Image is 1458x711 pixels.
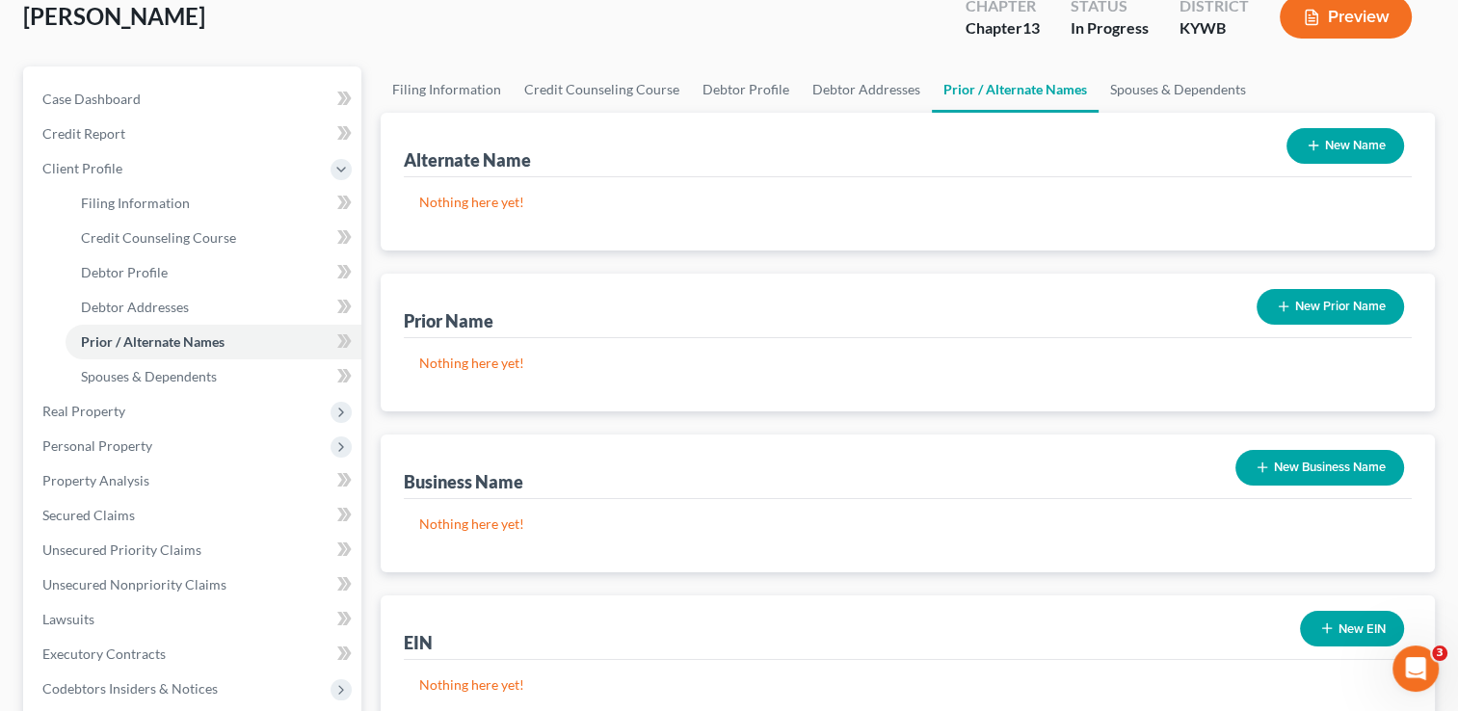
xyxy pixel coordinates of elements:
[404,148,531,171] div: Alternate Name
[42,125,125,142] span: Credit Report
[27,82,361,117] a: Case Dashboard
[404,470,523,493] div: Business Name
[419,675,1396,695] p: Nothing here yet!
[42,680,218,697] span: Codebtors Insiders & Notices
[23,2,205,30] span: [PERSON_NAME]
[81,264,168,280] span: Debtor Profile
[81,333,225,350] span: Prior / Alternate Names
[966,17,1040,39] div: Chapter
[81,368,217,384] span: Spouses & Dependents
[66,290,361,325] a: Debtor Addresses
[42,507,135,523] span: Secured Claims
[404,309,493,332] div: Prior Name
[42,645,166,662] span: Executory Contracts
[801,66,932,113] a: Debtor Addresses
[1235,450,1404,486] button: New Business Name
[419,514,1396,534] p: Nothing here yet!
[81,229,236,246] span: Credit Counseling Course
[42,541,201,558] span: Unsecured Priority Claims
[1286,128,1404,164] button: New Name
[419,193,1396,212] p: Nothing here yet!
[932,66,1099,113] a: Prior / Alternate Names
[42,160,122,176] span: Client Profile
[1257,289,1404,325] button: New Prior Name
[42,472,149,488] span: Property Analysis
[81,299,189,315] span: Debtor Addresses
[42,576,226,592] span: Unsecured Nonpriority Claims
[1300,611,1404,646] button: New EIN
[42,403,125,419] span: Real Property
[42,437,152,454] span: Personal Property
[42,611,94,627] span: Lawsuits
[1392,645,1439,692] iframe: Intercom live chat
[27,117,361,151] a: Credit Report
[27,463,361,498] a: Property Analysis
[66,221,361,255] a: Credit Counseling Course
[27,498,361,533] a: Secured Claims
[1022,18,1040,37] span: 13
[27,602,361,637] a: Lawsuits
[1071,17,1149,39] div: In Progress
[27,533,361,567] a: Unsecured Priority Claims
[419,354,1396,373] p: Nothing here yet!
[66,186,361,221] a: Filing Information
[513,66,691,113] a: Credit Counseling Course
[381,66,513,113] a: Filing Information
[42,91,141,107] span: Case Dashboard
[27,567,361,602] a: Unsecured Nonpriority Claims
[66,255,361,290] a: Debtor Profile
[1180,17,1249,39] div: KYWB
[404,631,433,654] div: EIN
[691,66,801,113] a: Debtor Profile
[66,359,361,394] a: Spouses & Dependents
[1099,66,1258,113] a: Spouses & Dependents
[1432,645,1447,661] span: 3
[81,195,190,211] span: Filing Information
[66,325,361,359] a: Prior / Alternate Names
[27,637,361,671] a: Executory Contracts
